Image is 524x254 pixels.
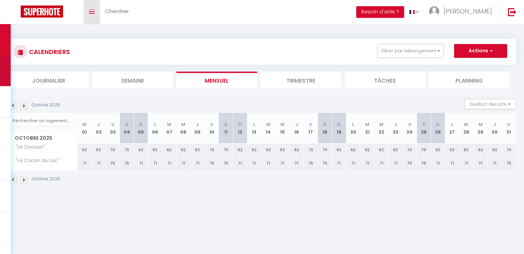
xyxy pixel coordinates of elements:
div: 62 [162,144,176,156]
th: 29 [473,113,487,144]
abbr: V [408,121,411,128]
th: 25 [417,113,431,144]
abbr: D [139,121,143,128]
div: 70 [403,144,417,156]
div: 62 [473,144,487,156]
button: Filtrer par hébergement [378,44,444,58]
button: Gestion des prix [464,99,516,109]
div: 75 [120,157,134,170]
div: 71 [78,157,92,170]
div: 71 [374,157,388,170]
div: 62 [92,144,106,156]
li: Mensuel [176,72,257,88]
abbr: M [478,121,482,128]
div: 71 [176,157,191,170]
div: 71 [473,157,487,170]
li: Trimestre [260,72,341,88]
div: 71 [261,157,275,170]
abbr: M [280,121,285,128]
th: 24 [403,113,417,144]
div: 70 [120,144,134,156]
p: Octobre 2025 [32,176,60,182]
th: 27 [445,113,459,144]
div: 62 [445,144,459,156]
div: 70 [106,144,120,156]
abbr: J [394,121,397,128]
abbr: S [422,121,425,128]
th: 10 [205,113,219,144]
div: 62 [431,144,445,156]
li: Journalier [8,72,89,88]
abbr: D [436,121,440,128]
div: 62 [389,144,403,156]
th: 04 [120,113,134,144]
abbr: M [82,121,86,128]
h3: CALENDRIERS [27,44,70,60]
div: 62 [261,144,275,156]
th: 26 [431,113,445,144]
abbr: V [309,121,312,128]
button: Actions [454,44,507,58]
abbr: J [97,121,100,128]
abbr: M [464,121,468,128]
abbr: L [253,121,255,128]
th: 02 [92,113,106,144]
th: 31 [502,113,516,144]
abbr: D [238,121,242,128]
th: 13 [247,113,261,144]
div: 75 [502,157,516,170]
div: 62 [487,144,502,156]
abbr: S [224,121,227,128]
div: 62 [332,144,346,156]
div: 70 [318,144,332,156]
th: 23 [389,113,403,144]
abbr: V [210,121,213,128]
div: 70 [219,144,233,156]
abbr: J [493,121,496,128]
abbr: M [266,121,270,128]
abbr: L [451,121,453,128]
abbr: J [196,121,199,128]
div: 75 [219,157,233,170]
th: 16 [289,113,304,144]
div: 62 [148,144,162,156]
div: 71 [487,157,502,170]
button: Besoin d'aide ? [356,6,404,18]
div: 75 [417,157,431,170]
div: 62 [191,144,205,156]
div: 75 [304,157,318,170]
abbr: M [167,121,171,128]
li: Tâches [345,72,425,88]
div: 71 [92,157,106,170]
abbr: V [507,121,510,128]
th: 19 [332,113,346,144]
div: 62 [247,144,261,156]
div: 71 [346,157,360,170]
th: 06 [148,113,162,144]
div: 71 [431,157,445,170]
th: 09 [191,113,205,144]
th: 05 [134,113,148,144]
th: 15 [275,113,289,144]
div: 71 [360,157,374,170]
div: 71 [389,157,403,170]
abbr: V [111,121,114,128]
abbr: M [365,121,369,128]
span: "Le Cocon du Lac" [10,157,61,165]
li: Semaine [92,72,173,88]
th: 11 [219,113,233,144]
span: Chercher [105,8,129,15]
div: 71 [191,157,205,170]
div: 71 [459,157,473,170]
iframe: Chat [495,223,519,249]
div: 71 [134,157,148,170]
div: 62 [233,144,247,156]
span: Octobre 2025 [9,133,77,143]
abbr: L [154,121,156,128]
div: 71 [247,157,261,170]
th: 20 [346,113,360,144]
th: 28 [459,113,473,144]
th: 14 [261,113,275,144]
div: 71 [332,157,346,170]
div: 70 [502,144,516,156]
